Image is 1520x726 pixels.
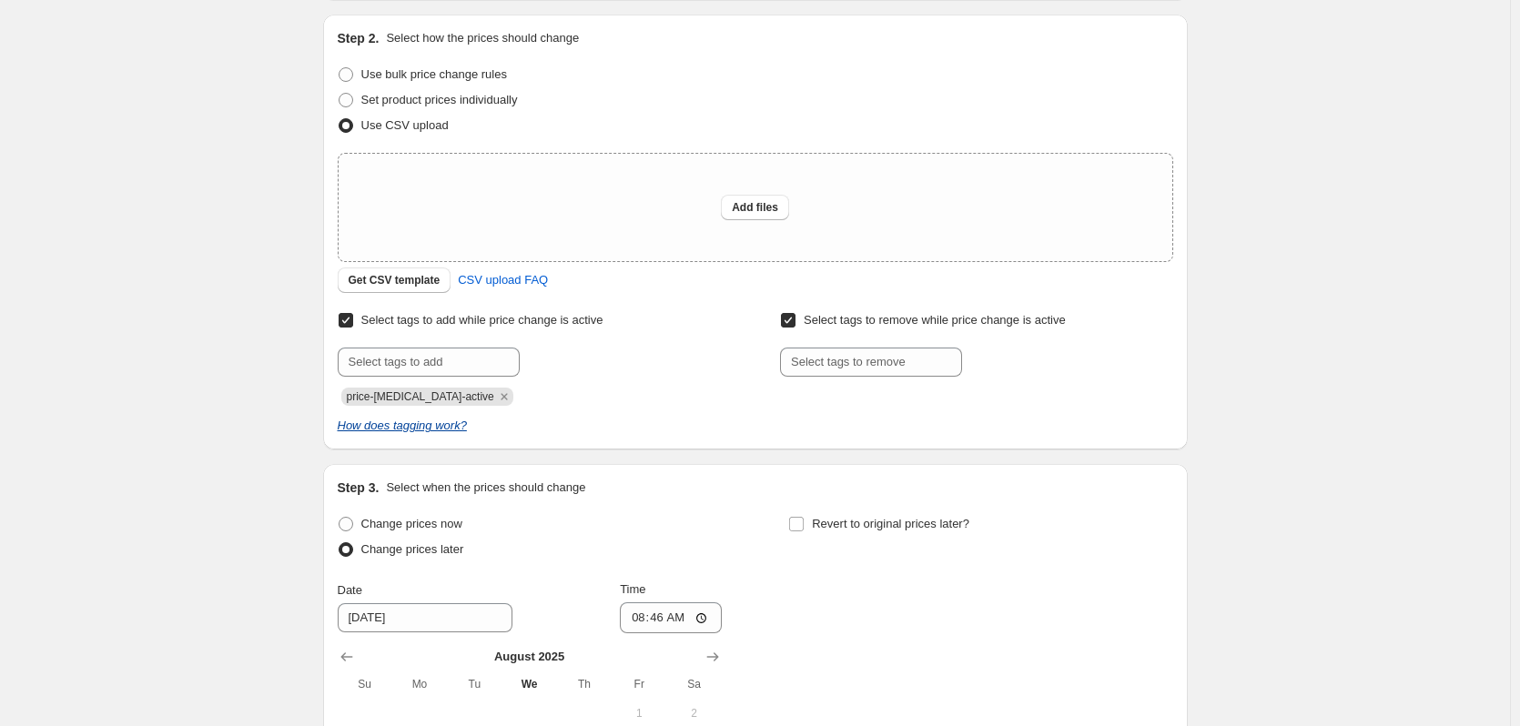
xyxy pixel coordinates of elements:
span: Revert to original prices later? [812,517,969,530]
span: Date [338,583,362,597]
span: Change prices later [361,542,464,556]
span: Change prices now [361,517,462,530]
span: Set product prices individually [361,93,518,106]
h2: Step 2. [338,29,380,47]
span: Fr [619,677,659,691]
a: CSV upload FAQ [447,266,559,295]
button: Show next month, September 2025 [700,644,725,670]
input: Select tags to remove [780,348,962,377]
th: Saturday [666,670,721,699]
span: Use CSV upload [361,118,449,132]
th: Friday [612,670,666,699]
span: We [509,677,549,691]
th: Tuesday [447,670,502,699]
p: Select when the prices should change [386,479,585,497]
input: Select tags to add [338,348,520,377]
span: Use bulk price change rules [361,67,507,81]
th: Thursday [557,670,612,699]
span: 2 [674,706,714,721]
input: 12:00 [620,602,722,633]
th: Monday [392,670,447,699]
span: CSV upload FAQ [458,271,548,289]
span: Su [345,677,385,691]
span: 1 [619,706,659,721]
h2: Step 3. [338,479,380,497]
span: Th [564,677,604,691]
th: Sunday [338,670,392,699]
span: Time [620,582,645,596]
input: 8/13/2025 [338,603,512,632]
p: Select how the prices should change [386,29,579,47]
a: How does tagging work? [338,418,467,432]
button: Get CSV template [338,267,451,293]
span: Get CSV template [349,273,441,287]
span: Sa [674,677,714,691]
th: Wednesday [502,670,556,699]
button: Remove price-change-job-active [496,388,512,405]
span: price-change-job-active [347,390,494,403]
button: Show previous month, July 2025 [334,644,360,670]
button: Add files [721,195,789,220]
span: Select tags to add while price change is active [361,313,603,327]
span: Select tags to remove while price change is active [804,313,1066,327]
span: Add files [732,200,778,215]
span: Mo [400,677,440,691]
span: Tu [454,677,494,691]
